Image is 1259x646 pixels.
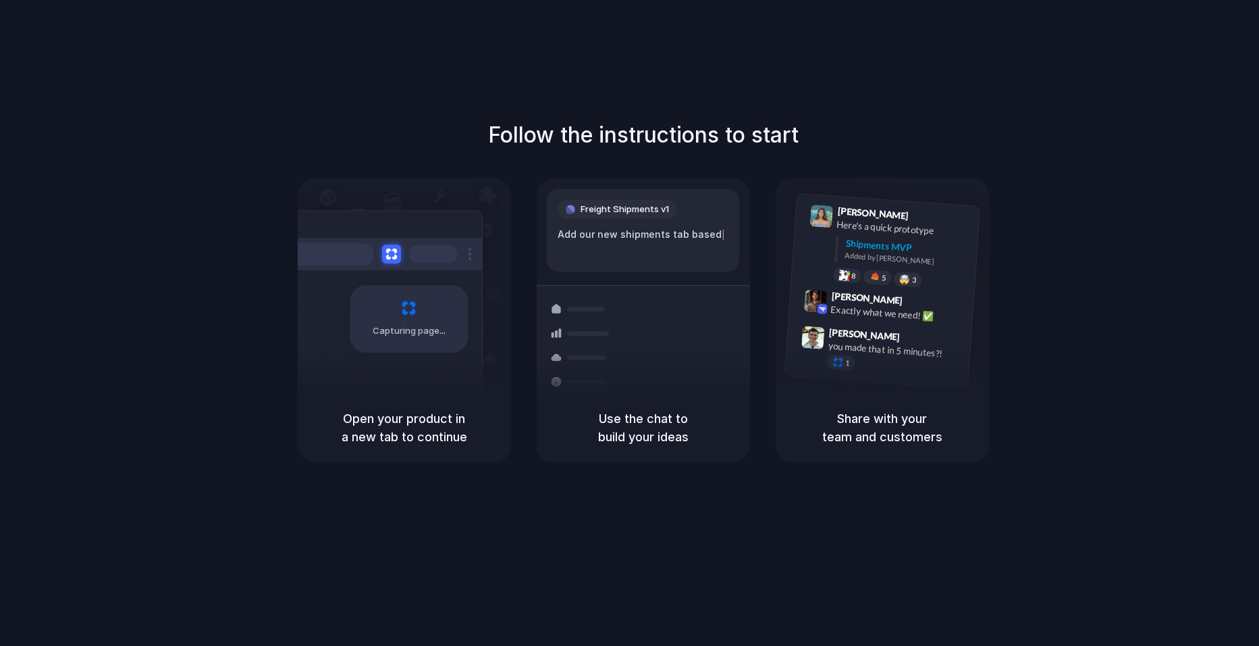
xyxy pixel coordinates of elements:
[912,210,940,226] span: 9:41 AM
[906,295,934,312] span: 9:42 AM
[558,227,728,242] div: Add our new shipments tab based
[881,274,886,282] span: 5
[581,203,669,216] span: Freight Shipments v1
[904,331,932,347] span: 9:47 AM
[830,303,965,326] div: Exactly what we need! ✅
[899,274,910,284] div: 🤯
[792,409,973,446] h5: Share with your team and customers
[314,409,495,446] h5: Open your product in a new tab to continue
[836,218,971,241] div: Here's a quick prototype
[488,119,799,151] h1: Follow the instructions to start
[845,359,849,367] span: 1
[837,203,909,223] span: [PERSON_NAME]
[553,409,734,446] h5: Use the chat to build your ideas
[828,339,963,362] div: you made that in 5 minutes?!
[828,325,900,345] span: [PERSON_NAME]
[851,272,855,280] span: 8
[373,324,448,338] span: Capturing page
[845,250,969,270] div: Added by [PERSON_NAME]
[831,289,903,308] span: [PERSON_NAME]
[845,237,970,259] div: Shipments MVP
[722,229,725,240] span: |
[911,276,916,284] span: 3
